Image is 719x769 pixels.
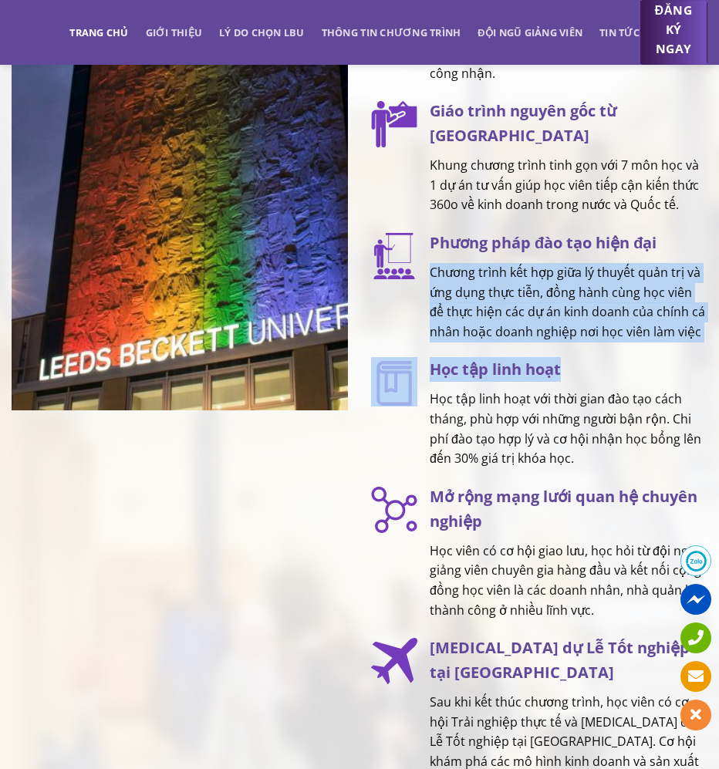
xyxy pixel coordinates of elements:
[430,263,707,342] p: Chương trình kết hợp giữa lý thuyết quản trị và ứng dụng thực tiễn, đồng hành cùng học viên để th...
[69,19,128,46] a: Trang chủ
[430,636,707,685] h3: [MEDICAL_DATA] dự Lễ Tốt nghiệp tại [GEOGRAPHIC_DATA]
[430,99,707,148] h3: Giáo trình nguyên gốc từ [GEOGRAPHIC_DATA]
[430,390,707,468] p: Học tập linh hoạt với thời gian đào tạo cách tháng, phù hợp với những người bận rộn. Chi phí đào ...
[430,484,707,534] h3: Mở rộng mạng lưới quan hệ chuyên nghiệp
[430,357,707,382] h3: Học tập linh hoạt
[219,19,305,46] a: Lý do chọn LBU
[478,19,582,46] a: Đội ngũ giảng viên
[655,1,692,59] span: ĐĂNG KÝ NGAY
[430,541,707,620] p: Học viên có cơ hội giao lưu, học hỏi từ đội ngũ giảng viên chuyên gia hàng đầu và kết nối cộng đồ...
[322,19,461,46] a: Thông tin chương trình
[599,19,640,46] a: Tin tức
[146,19,203,46] a: Giới thiệu
[430,231,707,255] h3: Phương pháp đào tạo hiện đại
[430,156,707,215] p: Khung chương trình tinh gọn với 7 môn học và 1 dự án tư vấn giúp học viên tiếp cận kiến thức 360o...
